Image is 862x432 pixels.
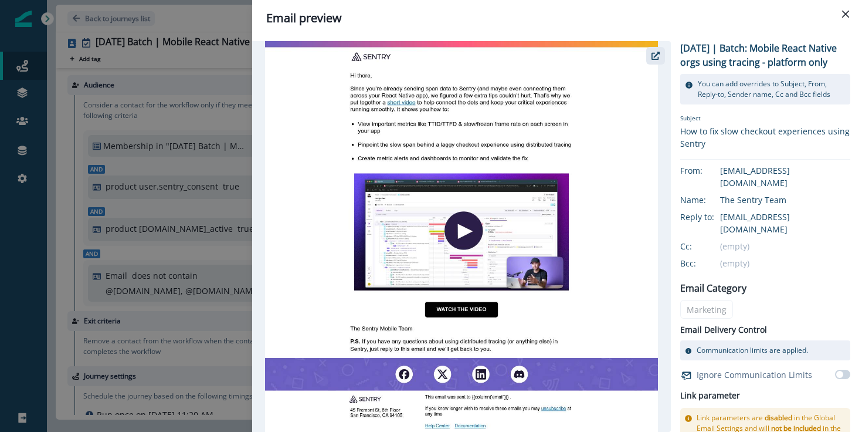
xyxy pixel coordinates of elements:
span: disabled [765,413,792,423]
div: The Sentry Team [720,194,850,206]
div: (empty) [720,240,850,252]
p: [DATE] | Batch: Mobile React Native orgs using tracing - platform only [680,41,850,69]
div: How to fix slow checkout experiences using Sentry [680,125,850,150]
div: [EMAIL_ADDRESS][DOMAIN_NAME] [720,164,850,189]
div: [EMAIL_ADDRESS][DOMAIN_NAME] [720,211,850,235]
h2: Link parameter [680,389,740,403]
div: From: [680,164,739,177]
div: Cc: [680,240,739,252]
div: Name: [680,194,739,206]
div: Reply to: [680,211,739,223]
button: Close [836,5,855,23]
img: email asset unavailable [265,41,657,432]
div: Bcc: [680,257,739,269]
p: You can add overrides to Subject, From, Reply-to, Sender name, Cc and Bcc fields [698,79,846,100]
div: (empty) [720,257,850,269]
p: Subject [680,114,850,125]
div: Email preview [266,9,848,27]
